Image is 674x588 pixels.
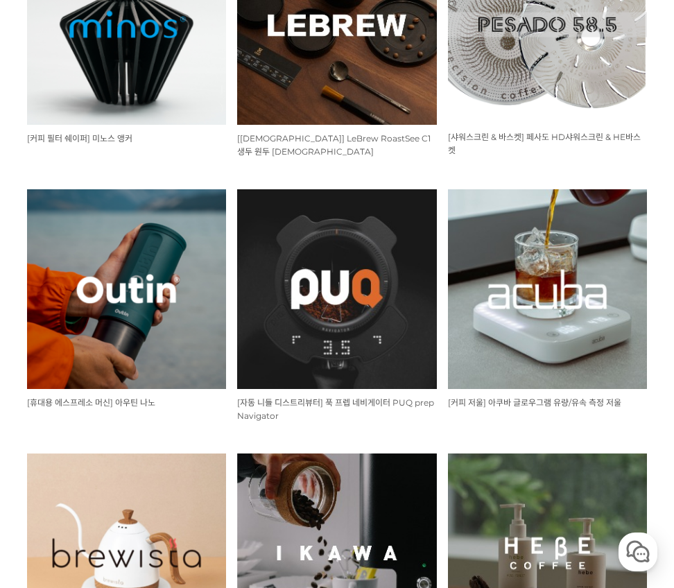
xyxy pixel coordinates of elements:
[237,397,434,421] span: [자동 니들 디스트리뷰터] 푹 프렙 네비게이터 PUQ prep Navigator
[448,131,641,155] a: [샤워스크린 & 바스켓] 페사도 HD샤워스크린 & HE바스켓
[92,440,179,474] a: 대화
[214,460,231,472] span: 설정
[448,189,647,388] img: 아쿠바 글로우그램 유량/유속 측정 저울
[27,132,132,144] a: [커피 필터 쉐이퍼] 미노스 앵커
[27,397,155,408] span: [휴대용 에스프레소 머신] 아우틴 나노
[448,397,621,408] a: [커피 저울] 아쿠바 글로우그램 유량/유속 측정 저울
[237,132,431,157] a: [[DEMOGRAPHIC_DATA]] LeBrew RoastSee C1 생두 원두 [DEMOGRAPHIC_DATA]
[237,189,436,388] img: 푹 프레스 PUQ PRESS
[27,397,155,408] a: [휴대용 에스프레소 머신] 아우틴 나노
[127,461,144,472] span: 대화
[179,440,266,474] a: 설정
[237,133,431,157] span: [[DEMOGRAPHIC_DATA]] LeBrew RoastSee C1 생두 원두 [DEMOGRAPHIC_DATA]
[4,440,92,474] a: 홈
[27,189,226,388] img: 아우틴 나노 휴대용 에스프레소 머신
[237,397,434,421] a: [자동 니들 디스트리뷰터] 푹 프렙 네비게이터 PUQ prep Navigator
[448,132,641,155] span: [샤워스크린 & 바스켓] 페사도 HD샤워스크린 & HE바스켓
[448,397,621,408] span: [커피 저울] 아쿠바 글로우그램 유량/유속 측정 저울
[44,460,52,472] span: 홈
[27,133,132,144] span: [커피 필터 쉐이퍼] 미노스 앵커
